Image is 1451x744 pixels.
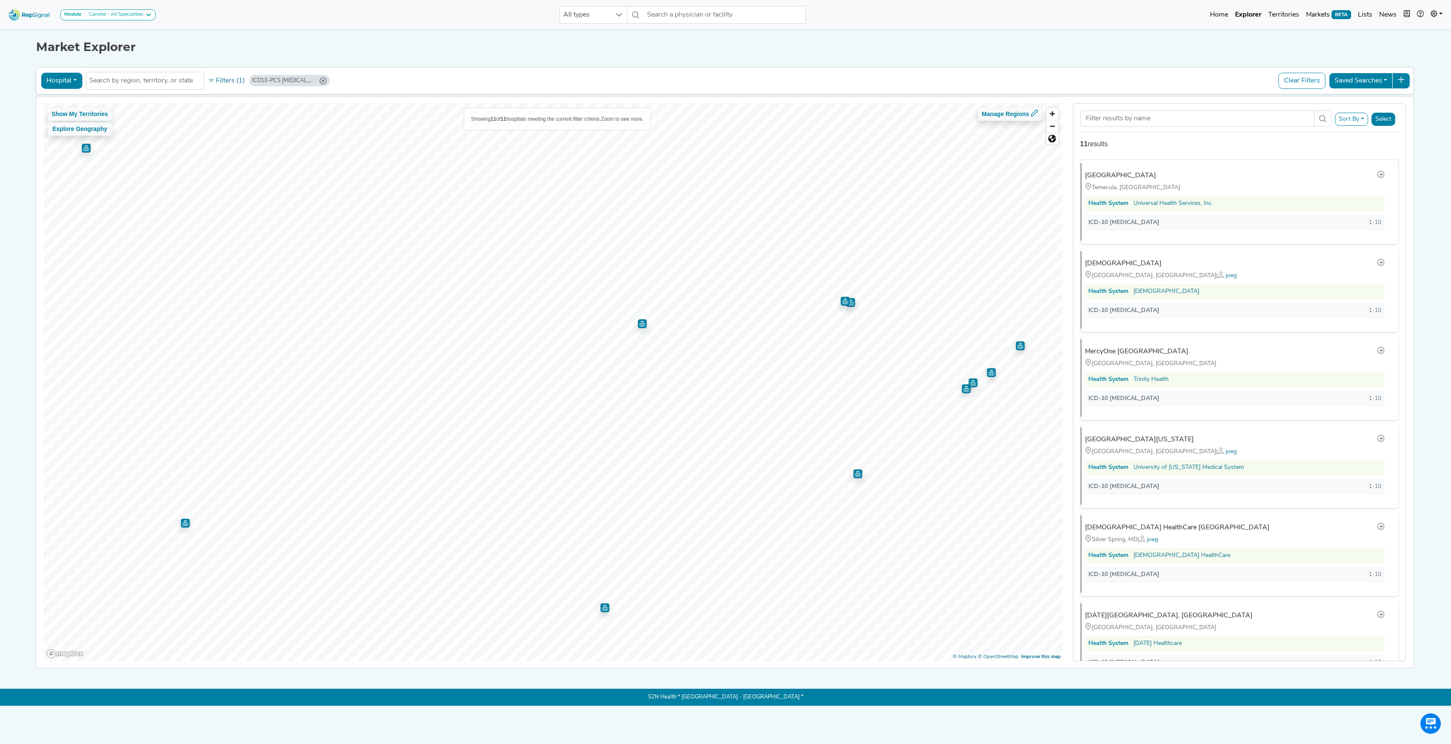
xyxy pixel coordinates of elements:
div: Health System [1088,199,1128,208]
a: Home [1207,6,1232,23]
button: Sort By [1335,113,1368,126]
div: Health System [1088,551,1128,560]
span: Reset zoom [1046,133,1059,145]
div: MercyOne [GEOGRAPHIC_DATA] [1085,346,1188,357]
span: | [1216,449,1226,455]
div: Map marker [600,603,609,612]
h1: Market Explorer [36,40,1414,54]
a: Go to hospital profile [1377,610,1385,621]
p: S2N Health * [GEOGRAPHIC_DATA] - [GEOGRAPHIC_DATA] * [450,689,1001,706]
a: Go to hospital profile [1377,170,1385,181]
strong: 11 [1080,140,1088,148]
div: 1-10 [1369,394,1381,403]
span: Zoom to see more. [601,116,644,122]
div: Map marker [987,368,996,377]
a: [DEMOGRAPHIC_DATA] [1133,287,1199,296]
div: results [1080,139,1399,149]
div: [DEMOGRAPHIC_DATA] [1085,258,1161,269]
canvas: Map [43,103,1062,662]
a: OpenStreetMap [978,654,1019,659]
div: Silver Spring, MD [1085,535,1281,544]
a: joeg [1147,537,1158,543]
a: Territories [1265,6,1303,23]
div: Health System [1088,639,1128,648]
div: ICD-10 [MEDICAL_DATA] [1088,394,1159,403]
div: [GEOGRAPHIC_DATA], [GEOGRAPHIC_DATA] [1085,359,1281,368]
div: 1-10 [1369,218,1381,227]
b: 11 [491,116,496,122]
div: Map marker [1016,341,1025,350]
button: Reset bearing to north [1046,132,1059,145]
div: ICD10-PCS [MEDICAL_DATA] (Min: 1) [252,77,316,85]
button: Show My Territories [48,108,112,121]
a: Universal Health Services, Inc. [1133,199,1213,208]
button: Explore Geography [48,122,112,136]
a: Explorer [1232,6,1265,23]
a: [DEMOGRAPHIC_DATA] HealthCare [1133,551,1230,560]
div: [GEOGRAPHIC_DATA], [GEOGRAPHIC_DATA] [1085,623,1281,632]
div: [GEOGRAPHIC_DATA], [GEOGRAPHIC_DATA] [1085,271,1281,280]
div: Temecula, [GEOGRAPHIC_DATA] [1085,183,1281,192]
span: All types [560,6,611,23]
span: BETA [1332,10,1351,19]
div: ICD-10 [MEDICAL_DATA] [1088,306,1159,315]
a: Trinity Health [1133,375,1169,384]
a: joeg [1226,273,1237,279]
a: Lists [1354,6,1376,23]
button: Intel Book [1400,6,1414,23]
div: ICD-10 [MEDICAL_DATA] [1088,218,1159,227]
div: Map marker [962,384,971,393]
div: Map marker [846,298,855,307]
span: | [1138,537,1147,543]
button: Hospital [41,73,82,89]
div: [GEOGRAPHIC_DATA], [GEOGRAPHIC_DATA] [1085,447,1281,456]
div: [DEMOGRAPHIC_DATA] HealthCare [GEOGRAPHIC_DATA] [1085,523,1269,533]
strong: Module [64,12,82,17]
div: 1-10 [1369,658,1381,667]
a: Mapbox [953,654,977,659]
a: [DATE] Healthcare [1133,639,1182,648]
div: 1-10 [1369,482,1381,491]
a: News [1376,6,1400,23]
div: 1-10 [1369,570,1381,579]
span: | [1216,273,1226,279]
a: University of [US_STATE] Medical System [1133,463,1244,472]
div: 1-10 [1369,306,1381,315]
div: ICD-10 [MEDICAL_DATA] [1088,482,1159,491]
input: Search by region, territory, or state [89,76,200,86]
div: [GEOGRAPHIC_DATA] [1085,170,1156,181]
button: Zoom in [1046,108,1059,120]
button: Clear Filters [1278,73,1326,89]
div: Map marker [853,469,862,478]
button: Saved Searches [1329,73,1393,89]
a: Go to hospital profile [1377,346,1385,357]
button: Select [1371,113,1395,126]
button: Manage Regions [978,108,1041,121]
div: Health System [1088,463,1128,472]
div: Map marker [968,378,977,387]
button: Zoom out [1046,120,1059,132]
a: Go to hospital profile [1377,258,1385,269]
span: Showing of hospitals meeting the current filter criteria. [471,116,601,122]
div: Map marker [181,519,190,528]
input: Search a physician or facility [644,6,806,24]
a: joeg [1226,449,1237,455]
div: Carotid - All Specialties [85,11,143,18]
div: ICD-10 [MEDICAL_DATA] [1088,570,1159,579]
div: Health System [1088,375,1128,384]
input: Search Term [1080,111,1315,127]
b: 11 [500,116,506,122]
a: Mapbox logo [46,649,83,659]
div: Map marker [841,297,849,306]
a: Go to hospital profile [1377,522,1385,533]
div: Map marker [82,144,91,153]
div: Health System [1088,287,1128,296]
a: MarketsBETA [1303,6,1354,23]
div: ICD-10 [MEDICAL_DATA] [1088,658,1159,667]
a: Map feedback [1021,654,1061,659]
